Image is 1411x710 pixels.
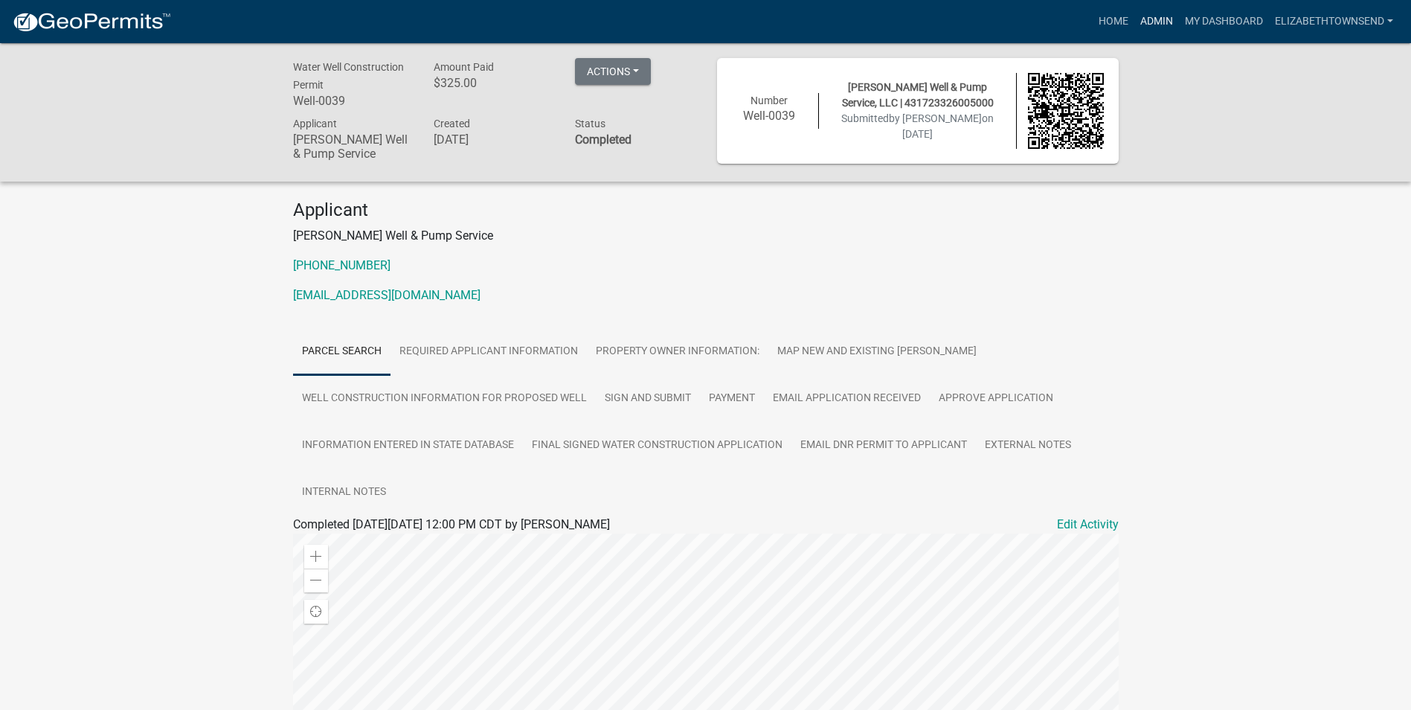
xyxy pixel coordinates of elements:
span: Status [575,118,605,129]
a: Approve Application [930,375,1062,423]
a: Home [1093,7,1134,36]
a: Required Applicant Information [390,328,587,376]
a: Final Signed Water Construction Application [523,422,791,470]
h6: $325.00 [434,76,553,90]
div: Zoom in [304,545,328,569]
a: ElizabethTownsend [1269,7,1399,36]
span: by [PERSON_NAME] [889,112,982,124]
span: Water Well Construction Permit [293,61,404,91]
span: Applicant [293,118,337,129]
div: Find my location [304,600,328,624]
h6: [PERSON_NAME] Well & Pump Service [293,132,412,161]
a: Admin [1134,7,1179,36]
a: External Notes [976,422,1080,470]
a: My Dashboard [1179,7,1269,36]
a: Information entered in State Database [293,422,523,470]
span: Submitted on [DATE] [841,112,994,140]
h4: Applicant [293,199,1119,221]
div: Zoom out [304,569,328,592]
img: QR code [1028,73,1104,149]
span: Amount Paid [434,61,494,73]
a: Parcel search [293,328,390,376]
a: [EMAIL_ADDRESS][DOMAIN_NAME] [293,288,480,302]
p: [PERSON_NAME] Well & Pump Service [293,227,1119,245]
a: Payment [700,375,764,423]
h6: [DATE] [434,132,553,147]
a: Property Owner Information: [587,328,768,376]
span: Completed [DATE][DATE] 12:00 PM CDT by [PERSON_NAME] [293,517,610,531]
span: [PERSON_NAME] Well & Pump Service, LLC | 431723326005000 [842,81,994,109]
button: Actions [575,58,651,85]
strong: Completed [575,132,631,147]
a: Email Application Received [764,375,930,423]
a: [PHONE_NUMBER] [293,258,390,272]
h6: Well-0039 [293,94,412,108]
span: Number [751,95,788,106]
span: Created [434,118,470,129]
h6: Well-0039 [732,109,808,123]
a: Sign and Submit [596,375,700,423]
a: Edit Activity [1057,516,1119,534]
a: Map new and existing [PERSON_NAME] [768,328,986,376]
a: Well Construction Information for PROPOSED WELL [293,375,596,423]
a: Email DNR permit to applicant [791,422,976,470]
a: Internal Notes [293,469,395,516]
